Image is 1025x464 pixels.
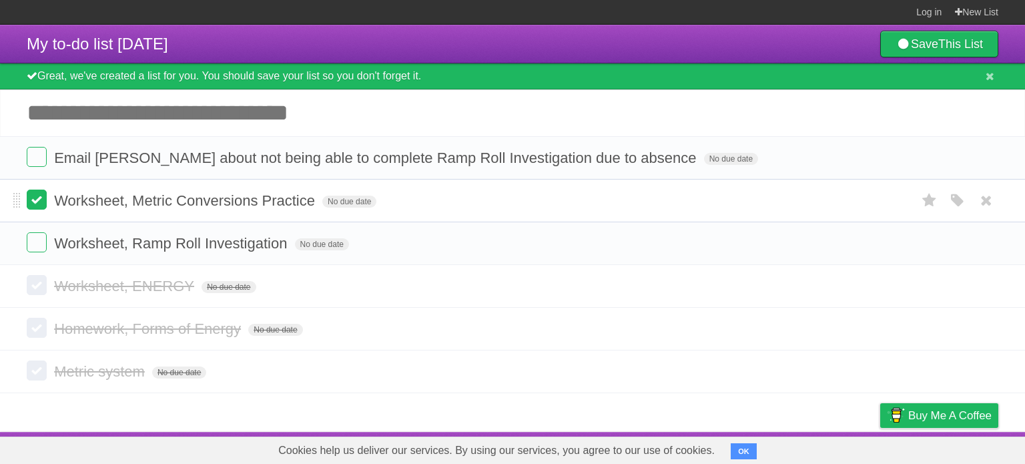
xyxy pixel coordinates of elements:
a: SaveThis List [880,31,998,57]
span: No due date [152,367,206,379]
label: Done [27,147,47,167]
label: Done [27,190,47,210]
span: Metric system [54,363,148,380]
span: No due date [202,281,256,293]
label: Star task [917,190,942,212]
span: Worksheet, ENERGY [54,278,198,294]
a: About [703,435,731,461]
span: No due date [704,153,758,165]
a: Buy me a coffee [880,403,998,428]
span: Worksheet, Ramp Roll Investigation [54,235,290,252]
span: No due date [248,324,302,336]
span: My to-do list [DATE] [27,35,168,53]
label: Done [27,275,47,295]
span: No due date [322,196,376,208]
span: Email [PERSON_NAME] about not being able to complete Ramp Roll Investigation due to absence [54,150,699,166]
img: Buy me a coffee [887,404,905,427]
a: Suggest a feature [914,435,998,461]
span: Cookies help us deliver our services. By using our services, you agree to our use of cookies. [265,437,728,464]
span: Worksheet, Metric Conversions Practice [54,192,318,209]
span: Buy me a coffee [908,404,992,427]
a: Developers [747,435,801,461]
span: Homework, Forms of Energy [54,320,244,337]
a: Privacy [863,435,898,461]
span: No due date [295,238,349,250]
a: Terms [817,435,847,461]
button: OK [731,443,757,459]
label: Done [27,318,47,338]
label: Done [27,361,47,381]
label: Done [27,232,47,252]
b: This List [938,37,983,51]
